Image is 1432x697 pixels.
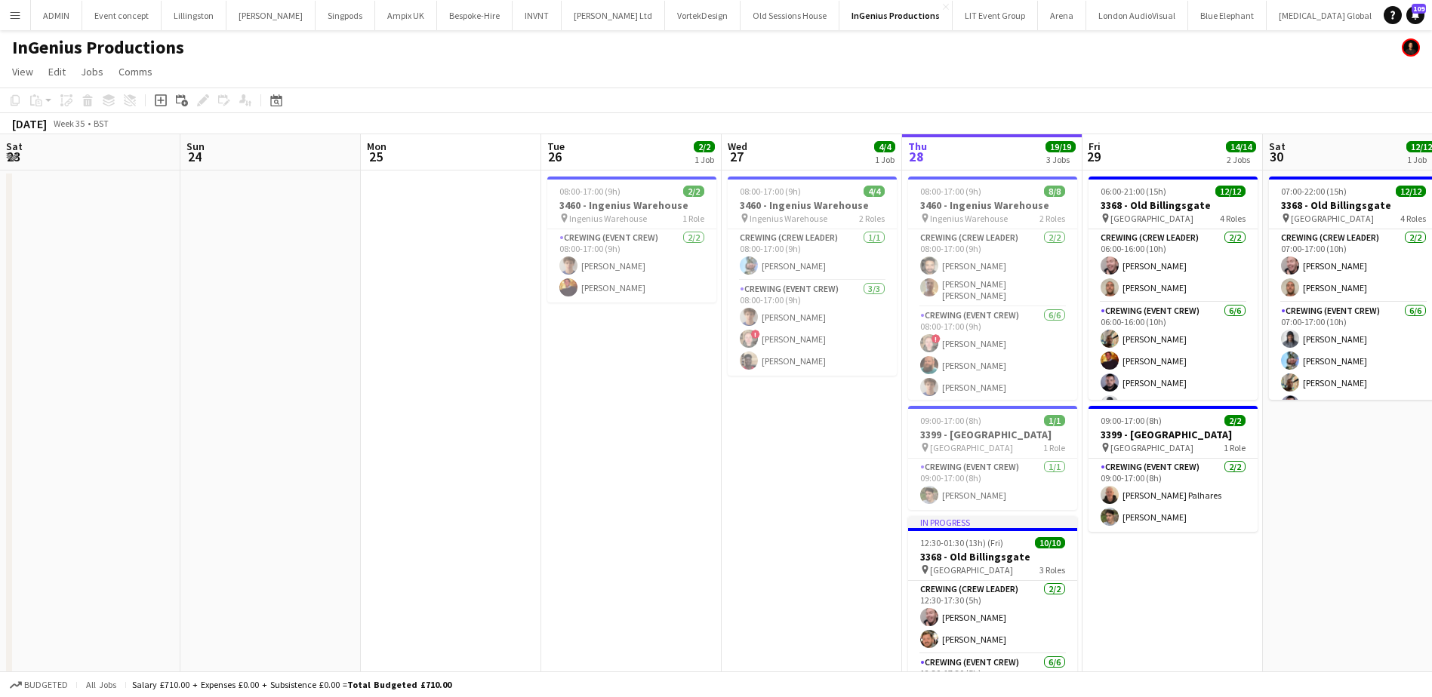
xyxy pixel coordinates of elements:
[751,330,760,339] span: !
[839,1,953,30] button: InGenius Productions
[682,213,704,224] span: 1 Role
[908,177,1077,400] div: 08:00-17:00 (9h)8/83460 - Ingenius Warehouse Ingenius Warehouse2 RolesCrewing (Crew Leader)2/208:...
[1089,140,1101,153] span: Fri
[547,198,716,212] h3: 3460 - Ingenius Warehouse
[1044,186,1065,197] span: 8/8
[81,65,103,78] span: Jobs
[728,229,897,281] app-card-role: Crewing (Crew Leader)1/108:00-17:00 (9h)[PERSON_NAME]
[920,415,981,426] span: 09:00-17:00 (8h)
[953,1,1038,30] button: LIT Event Group
[367,140,386,153] span: Mon
[545,148,565,165] span: 26
[1089,459,1258,532] app-card-role: Crewing (Event Crew)2/209:00-17:00 (8h)[PERSON_NAME] Palhares[PERSON_NAME]
[728,177,897,376] app-job-card: 08:00-17:00 (9h)4/43460 - Ingenius Warehouse Ingenius Warehouse2 RolesCrewing (Crew Leader)1/108:...
[562,1,665,30] button: [PERSON_NAME] Ltd
[908,229,1077,307] app-card-role: Crewing (Crew Leader)2/208:00-17:00 (9h)[PERSON_NAME][PERSON_NAME] [PERSON_NAME]
[864,186,885,197] span: 4/4
[119,65,152,78] span: Comms
[859,213,885,224] span: 2 Roles
[728,140,747,153] span: Wed
[908,198,1077,212] h3: 3460 - Ingenius Warehouse
[908,406,1077,510] app-job-card: 09:00-17:00 (8h)1/13399 - [GEOGRAPHIC_DATA] [GEOGRAPHIC_DATA]1 RoleCrewing (Event Crew)1/109:00-1...
[83,679,119,690] span: All jobs
[694,141,715,152] span: 2/2
[1089,406,1258,532] app-job-card: 09:00-17:00 (8h)2/23399 - [GEOGRAPHIC_DATA] [GEOGRAPHIC_DATA]1 RoleCrewing (Event Crew)2/209:00-1...
[874,141,895,152] span: 4/4
[75,62,109,81] a: Jobs
[1412,4,1426,14] span: 109
[1220,213,1246,224] span: 4 Roles
[1038,1,1086,30] button: Arena
[728,281,897,376] app-card-role: Crewing (Event Crew)3/308:00-17:00 (9h)[PERSON_NAME]![PERSON_NAME][PERSON_NAME]
[920,186,981,197] span: 08:00-17:00 (9h)
[1086,148,1101,165] span: 29
[365,148,386,165] span: 25
[1269,140,1286,153] span: Sat
[226,1,316,30] button: [PERSON_NAME]
[1291,213,1374,224] span: [GEOGRAPHIC_DATA]
[740,186,801,197] span: 08:00-17:00 (9h)
[42,62,72,81] a: Edit
[728,198,897,212] h3: 3460 - Ingenius Warehouse
[48,65,66,78] span: Edit
[547,229,716,302] app-card-role: Crewing (Event Crew)2/208:00-17:00 (9h)[PERSON_NAME][PERSON_NAME]
[6,140,23,153] span: Sat
[1089,198,1258,212] h3: 3368 - Old Billingsgate
[31,1,82,30] button: ADMIN
[875,154,895,165] div: 1 Job
[1089,302,1258,463] app-card-role: Crewing (Event Crew)6/606:00-16:00 (10h)[PERSON_NAME][PERSON_NAME][PERSON_NAME][PERSON_NAME]
[741,1,839,30] button: Old Sessions House
[932,334,941,343] span: !
[1224,442,1246,453] span: 1 Role
[316,1,375,30] button: Singpods
[1089,229,1258,302] app-card-role: Crewing (Crew Leader)2/206:00-16:00 (10h)[PERSON_NAME][PERSON_NAME]
[930,564,1013,576] span: [GEOGRAPHIC_DATA]
[908,428,1077,441] h3: 3399 - [GEOGRAPHIC_DATA]
[908,459,1077,510] app-card-role: Crewing (Event Crew)1/109:00-17:00 (8h)[PERSON_NAME]
[375,1,437,30] button: Ampix UK
[12,36,184,59] h1: InGenius Productions
[725,148,747,165] span: 27
[908,550,1077,563] h3: 3368 - Old Billingsgate
[94,118,109,129] div: BST
[908,140,927,153] span: Thu
[50,118,88,129] span: Week 35
[437,1,513,30] button: Bespoke-Hire
[1402,38,1420,57] app-user-avatar: Ash Grimmer
[1267,148,1286,165] span: 30
[1046,141,1076,152] span: 19/19
[12,116,47,131] div: [DATE]
[1089,177,1258,400] app-job-card: 06:00-21:00 (15h)12/123368 - Old Billingsgate [GEOGRAPHIC_DATA]4 RolesCrewing (Crew Leader)2/206:...
[1101,415,1162,426] span: 09:00-17:00 (8h)
[1400,213,1426,224] span: 4 Roles
[184,148,205,165] span: 24
[12,65,33,78] span: View
[4,148,23,165] span: 23
[1188,1,1267,30] button: Blue Elephant
[930,442,1013,453] span: [GEOGRAPHIC_DATA]
[1086,1,1188,30] button: London AudioVisual
[112,62,159,81] a: Comms
[569,213,647,224] span: Ingenius Warehouse
[908,581,1077,654] app-card-role: Crewing (Crew Leader)2/212:30-17:30 (5h)[PERSON_NAME][PERSON_NAME]
[1281,186,1347,197] span: 07:00-22:00 (15h)
[683,186,704,197] span: 2/2
[1044,415,1065,426] span: 1/1
[132,679,451,690] div: Salary £710.00 + Expenses £0.00 + Subsistence £0.00 =
[547,177,716,302] app-job-card: 08:00-17:00 (9h)2/23460 - Ingenius Warehouse Ingenius Warehouse1 RoleCrewing (Event Crew)2/208:00...
[694,154,714,165] div: 1 Job
[1110,213,1193,224] span: [GEOGRAPHIC_DATA]
[908,307,1077,472] app-card-role: Crewing (Event Crew)6/608:00-17:00 (9h)![PERSON_NAME][PERSON_NAME][PERSON_NAME]
[547,140,565,153] span: Tue
[1227,154,1255,165] div: 2 Jobs
[513,1,562,30] button: INVNT
[1110,442,1193,453] span: [GEOGRAPHIC_DATA]
[6,62,39,81] a: View
[920,537,1003,548] span: 12:30-01:30 (13h) (Fri)
[1089,428,1258,441] h3: 3399 - [GEOGRAPHIC_DATA]
[1406,6,1424,24] a: 109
